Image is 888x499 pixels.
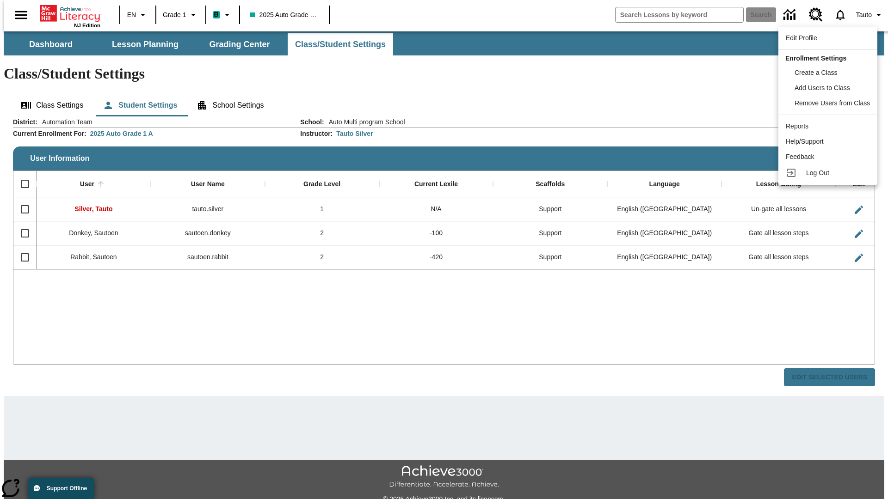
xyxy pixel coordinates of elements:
span: Create a Class [795,69,838,76]
span: Enrollment Settings [785,55,846,62]
span: Log Out [806,169,829,176]
span: Feedback [786,153,814,160]
span: Remove Users from Class [795,99,870,107]
span: Reports [786,122,808,130]
span: Help/Support [786,138,824,145]
span: Add Users to Class [795,84,850,91]
span: Edit Profile [786,34,817,42]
